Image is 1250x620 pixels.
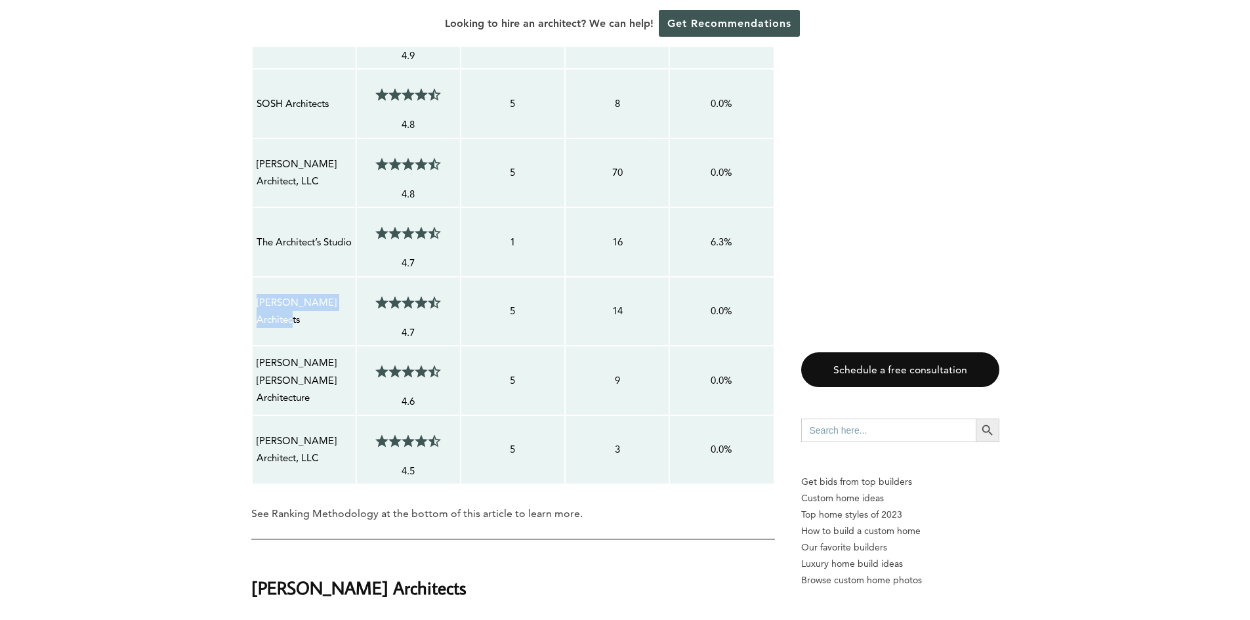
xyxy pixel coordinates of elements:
p: 5 [465,441,560,458]
a: Luxury home build ideas [801,556,999,572]
p: 14 [570,302,665,320]
p: The Architect’s Studio [257,234,352,251]
p: 6.3% [674,234,769,251]
p: SOSH Architects [257,95,352,112]
p: 3 [570,441,665,458]
p: [PERSON_NAME] [PERSON_NAME] Architecture [257,354,352,406]
p: Get bids from top builders [801,474,999,490]
p: 9 [570,372,665,389]
p: 0.0% [674,441,769,458]
a: Schedule a free consultation [801,352,999,387]
p: 8 [570,95,665,112]
input: Search here... [801,419,976,442]
iframe: Drift Widget Chat Controller [998,526,1234,604]
p: 4.8 [361,186,456,203]
a: Browse custom home photos [801,572,999,589]
p: [PERSON_NAME] Architect, LLC [257,155,352,190]
a: Top home styles of 2023 [801,506,999,523]
p: 5 [465,372,560,389]
p: 70 [570,164,665,181]
p: 0.0% [674,95,769,112]
p: 4.7 [361,255,456,272]
p: 0.0% [674,372,769,389]
p: 4.9 [361,47,456,64]
p: 1 [465,234,560,251]
a: Our favorite builders [801,539,999,556]
p: See Ranking Methodology at the bottom of this article to learn more. [251,505,775,523]
p: 4.7 [361,324,456,341]
a: How to build a custom home [801,523,999,539]
p: 0.0% [674,302,769,320]
p: 4.6 [361,393,456,410]
p: 5 [465,164,560,181]
p: 16 [570,234,665,251]
strong: [PERSON_NAME] Architects [251,576,467,599]
a: Custom home ideas [801,490,999,506]
p: 0.0% [674,164,769,181]
p: 5 [465,302,560,320]
p: 5 [465,95,560,112]
svg: Search [980,423,995,438]
a: Get Recommendations [659,10,800,37]
p: [PERSON_NAME] Architect, LLC [257,432,352,467]
p: 4.5 [361,463,456,480]
p: [PERSON_NAME] Architects [257,294,352,329]
p: 4.8 [361,116,456,133]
